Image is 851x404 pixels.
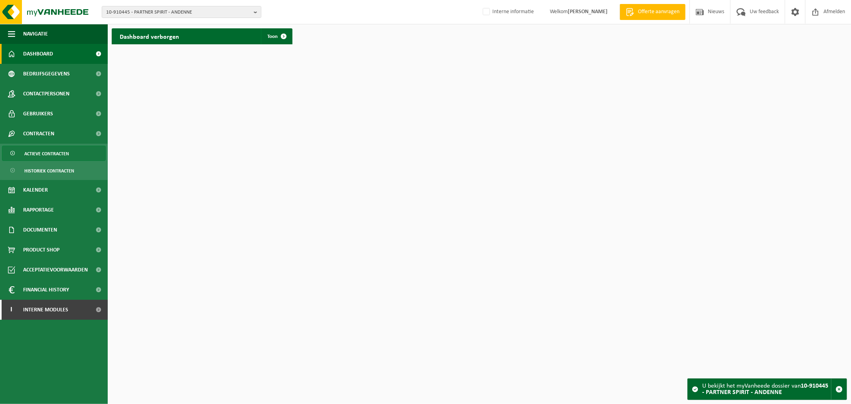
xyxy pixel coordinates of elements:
h2: Dashboard verborgen [112,28,187,44]
span: Contactpersonen [23,84,69,104]
span: Kalender [23,180,48,200]
a: Historiek contracten [2,163,106,178]
span: Product Shop [23,240,59,260]
a: Offerte aanvragen [620,4,685,20]
span: Acceptatievoorwaarden [23,260,88,280]
span: Offerte aanvragen [636,8,681,16]
strong: [PERSON_NAME] [568,9,608,15]
span: Bedrijfsgegevens [23,64,70,84]
span: Interne modules [23,300,68,320]
span: Actieve contracten [24,146,69,161]
span: Contracten [23,124,54,144]
span: 10-910445 - PARTNER SPIRIT - ANDENNE [106,6,251,18]
span: Navigatie [23,24,48,44]
label: Interne informatie [481,6,534,18]
span: Financial History [23,280,69,300]
span: Rapportage [23,200,54,220]
span: Dashboard [23,44,53,64]
button: 10-910445 - PARTNER SPIRIT - ANDENNE [102,6,261,18]
span: Gebruikers [23,104,53,124]
span: Historiek contracten [24,163,74,178]
div: U bekijkt het myVanheede dossier van [702,379,831,400]
span: Documenten [23,220,57,240]
a: Actieve contracten [2,146,106,161]
a: Toon [261,28,292,44]
span: I [8,300,15,320]
strong: 10-910445 - PARTNER SPIRIT - ANDENNE [702,383,828,396]
span: Toon [267,34,278,39]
